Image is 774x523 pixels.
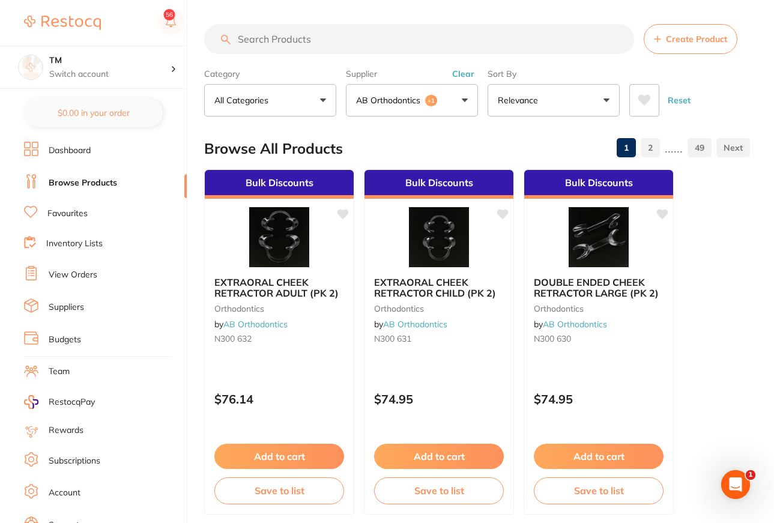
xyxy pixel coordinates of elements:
label: Sort By [488,68,620,79]
div: Bulk Discounts [524,170,673,199]
button: $0.00 in your order [24,98,163,127]
img: EXTRAORAL CHEEK RETRACTOR ADULT (PK 2) [240,207,318,267]
p: $74.95 [534,392,664,406]
a: Browse Products [49,177,117,189]
button: Create Product [644,24,737,54]
div: Bulk Discounts [364,170,513,199]
h2: Browse All Products [204,141,343,157]
a: View Orders [49,269,97,281]
button: Clear [449,68,478,79]
a: Inventory Lists [46,238,103,250]
iframe: Intercom live chat [721,470,750,499]
span: EXTRAORAL CHEEK RETRACTOR CHILD (PK 2) [374,276,496,299]
p: All Categories [214,94,273,106]
a: Budgets [49,334,81,346]
a: 1 [617,136,636,160]
b: DOUBLE ENDED CHEEK RETRACTOR LARGE (PK 2) [534,277,664,299]
label: Supplier [346,68,478,79]
a: Team [49,366,70,378]
label: Category [204,68,336,79]
img: Restocq Logo [24,16,101,30]
span: Create Product [666,34,727,44]
p: AB Orthodontics [356,94,425,106]
a: 49 [688,136,712,160]
button: AB Orthodontics+1 [346,84,478,116]
a: AB Orthodontics [383,319,447,330]
img: EXTRAORAL CHEEK RETRACTOR CHILD (PK 2) [400,207,478,267]
span: EXTRAORAL CHEEK RETRACTOR ADULT (PK 2) [214,276,339,299]
button: Save to list [374,477,504,504]
button: Save to list [214,477,344,504]
a: Subscriptions [49,455,100,467]
span: DOUBLE ENDED CHEEK RETRACTOR LARGE (PK 2) [534,276,659,299]
button: Add to cart [214,444,344,469]
a: Rewards [49,425,83,437]
span: by [374,319,447,330]
button: Relevance [488,84,620,116]
span: N300 631 [374,333,411,344]
a: AB Orthodontics [223,319,288,330]
h4: TM [49,55,171,67]
a: Restocq Logo [24,9,101,37]
img: TM [19,55,43,79]
a: 2 [641,136,660,160]
input: Search Products [204,24,634,54]
img: DOUBLE ENDED CHEEK RETRACTOR LARGE (PK 2) [560,207,638,267]
button: Add to cart [374,444,504,469]
span: by [534,319,607,330]
p: $74.95 [374,392,504,406]
span: N300 630 [534,333,571,344]
p: Switch account [49,68,171,80]
button: Reset [664,84,694,116]
p: $76.14 [214,392,344,406]
a: Dashboard [49,145,91,157]
span: 1 [746,470,755,480]
button: All Categories [204,84,336,116]
a: Favourites [47,208,88,220]
small: orthodontics [214,304,344,313]
b: EXTRAORAL CHEEK RETRACTOR ADULT (PK 2) [214,277,344,299]
button: Add to cart [534,444,664,469]
span: +1 [425,95,437,107]
span: by [214,319,288,330]
small: orthodontics [374,304,504,313]
span: RestocqPay [49,396,95,408]
p: Relevance [498,94,543,106]
img: RestocqPay [24,395,38,409]
a: AB Orthodontics [543,319,607,330]
div: Bulk Discounts [205,170,354,199]
span: N300 632 [214,333,252,344]
a: Suppliers [49,301,84,313]
a: RestocqPay [24,395,95,409]
a: Account [49,487,80,499]
button: Save to list [534,477,664,504]
b: EXTRAORAL CHEEK RETRACTOR CHILD (PK 2) [374,277,504,299]
p: ...... [665,141,683,155]
small: orthodontics [534,304,664,313]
